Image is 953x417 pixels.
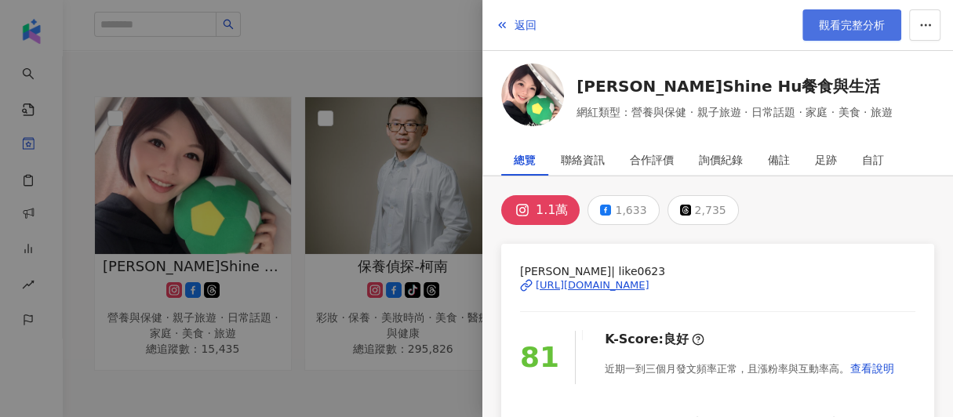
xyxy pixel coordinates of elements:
[850,362,894,375] span: 查看說明
[495,9,537,41] button: 返回
[520,278,915,292] a: [URL][DOMAIN_NAME]
[815,144,837,176] div: 足跡
[501,63,564,126] img: KOL Avatar
[768,144,790,176] div: 備註
[514,144,536,176] div: 總覽
[536,278,649,292] div: [URL][DOMAIN_NAME]
[802,9,901,41] a: 觀看完整分析
[605,353,895,384] div: 近期一到三個月發文頻率正常，且漲粉率與互動率高。
[630,144,674,176] div: 合作評價
[605,331,704,348] div: K-Score :
[520,335,559,380] div: 81
[577,75,893,97] a: [PERSON_NAME]Shine Hu餐食與生活
[501,195,580,225] button: 1.1萬
[577,103,893,121] span: 網紅類型：營養與保健 · 親子旅遊 · 日常話題 · 家庭 · 美食 · 旅遊
[501,63,564,132] a: KOL Avatar
[819,19,885,31] span: 觀看完整分析
[695,199,726,221] div: 2,735
[664,331,689,348] div: 良好
[536,199,568,221] div: 1.1萬
[587,195,659,225] button: 1,633
[699,144,743,176] div: 詢價紀錄
[862,144,884,176] div: 自訂
[615,199,646,221] div: 1,633
[520,263,915,280] span: [PERSON_NAME]| like0623
[849,353,895,384] button: 查看說明
[561,144,605,176] div: 聯絡資訊
[667,195,739,225] button: 2,735
[515,19,537,31] span: 返回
